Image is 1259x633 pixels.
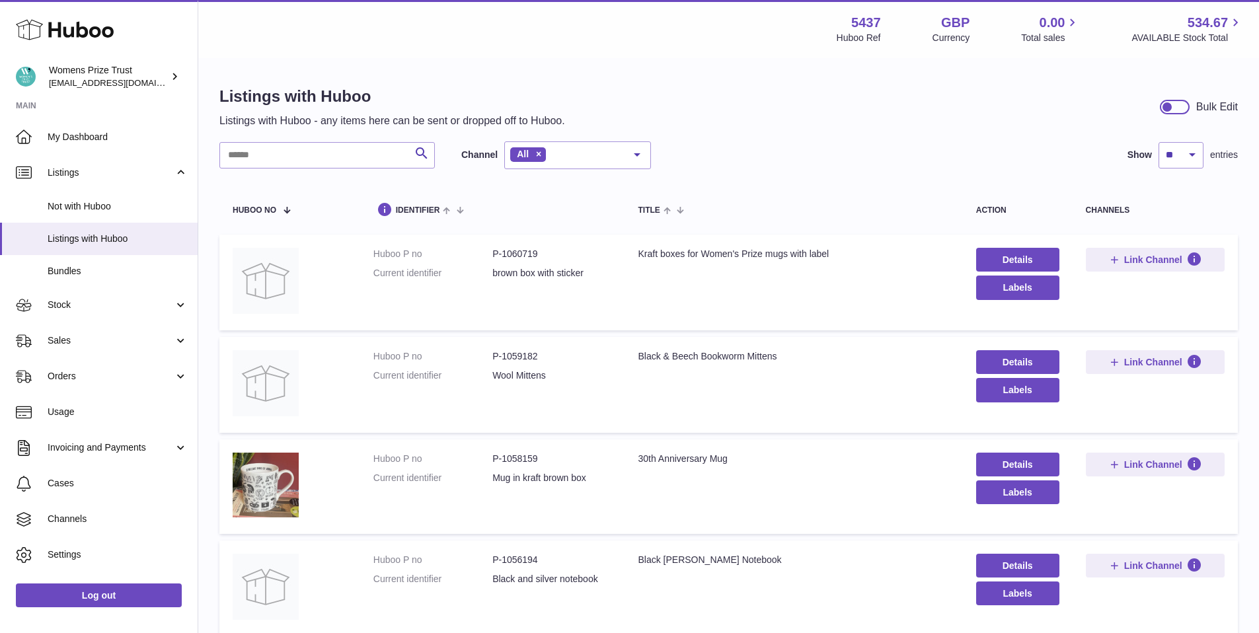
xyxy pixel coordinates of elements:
span: title [638,206,660,215]
div: Currency [933,32,970,44]
strong: 5437 [851,14,881,32]
dt: Current identifier [373,267,492,279]
img: 30th Anniversary Mug [233,453,299,517]
dd: P-1056194 [492,554,611,566]
div: Black [PERSON_NAME] Notebook [638,554,949,566]
span: Link Channel [1124,254,1182,266]
dd: P-1060719 [492,248,611,260]
div: Bulk Edit [1196,100,1238,114]
a: 534.67 AVAILABLE Stock Total [1131,14,1243,44]
span: Total sales [1021,32,1080,44]
span: Orders [48,370,174,383]
dt: Current identifier [373,472,492,484]
span: Channels [48,513,188,525]
button: Labels [976,581,1059,605]
div: Kraft boxes for Women's Prize mugs with label [638,248,949,260]
span: 534.67 [1188,14,1228,32]
dd: P-1058159 [492,453,611,465]
button: Link Channel [1086,554,1225,577]
button: Labels [976,276,1059,299]
button: Link Channel [1086,248,1225,272]
div: action [976,206,1059,215]
dt: Huboo P no [373,350,492,363]
span: identifier [396,206,440,215]
dd: Wool Mittens [492,369,611,382]
img: Kraft boxes for Women's Prize mugs with label [233,248,299,314]
div: Huboo Ref [837,32,881,44]
button: Link Channel [1086,453,1225,476]
button: Labels [976,480,1059,504]
span: Listings [48,167,174,179]
span: Not with Huboo [48,200,188,213]
a: 0.00 Total sales [1021,14,1080,44]
a: Details [976,554,1059,577]
button: Labels [976,378,1059,402]
span: Listings with Huboo [48,233,188,245]
div: Womens Prize Trust [49,64,168,89]
dt: Huboo P no [373,554,492,566]
span: 0.00 [1040,14,1065,32]
span: Settings [48,548,188,561]
label: Show [1127,149,1152,161]
dd: brown box with sticker [492,267,611,279]
dt: Huboo P no [373,453,492,465]
span: Huboo no [233,206,276,215]
h1: Listings with Huboo [219,86,565,107]
span: Stock [48,299,174,311]
dt: Current identifier [373,369,492,382]
div: channels [1086,206,1225,215]
span: entries [1210,149,1238,161]
label: Channel [461,149,498,161]
strong: GBP [941,14,970,32]
p: Listings with Huboo - any items here can be sent or dropped off to Huboo. [219,114,565,128]
img: Black & Beech Bookworm Mittens [233,350,299,416]
span: All [517,149,529,159]
dd: Black and silver notebook [492,573,611,585]
img: info@womensprizeforfiction.co.uk [16,67,36,87]
span: [EMAIL_ADDRESS][DOMAIN_NAME] [49,77,194,88]
button: Link Channel [1086,350,1225,374]
span: Invoicing and Payments [48,441,174,454]
a: Log out [16,583,182,607]
span: My Dashboard [48,131,188,143]
span: Bundles [48,265,188,278]
span: Usage [48,406,188,418]
span: Link Channel [1124,560,1182,572]
dd: P-1059182 [492,350,611,363]
span: Link Channel [1124,356,1182,368]
span: Link Channel [1124,459,1182,470]
dd: Mug in kraft brown box [492,472,611,484]
img: Black Elizabeth Gilbert Notebook [233,554,299,620]
span: Cases [48,477,188,490]
span: Sales [48,334,174,347]
dt: Huboo P no [373,248,492,260]
a: Details [976,453,1059,476]
dt: Current identifier [373,573,492,585]
span: AVAILABLE Stock Total [1131,32,1243,44]
div: 30th Anniversary Mug [638,453,949,465]
div: Black & Beech Bookworm Mittens [638,350,949,363]
a: Details [976,248,1059,272]
a: Details [976,350,1059,374]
